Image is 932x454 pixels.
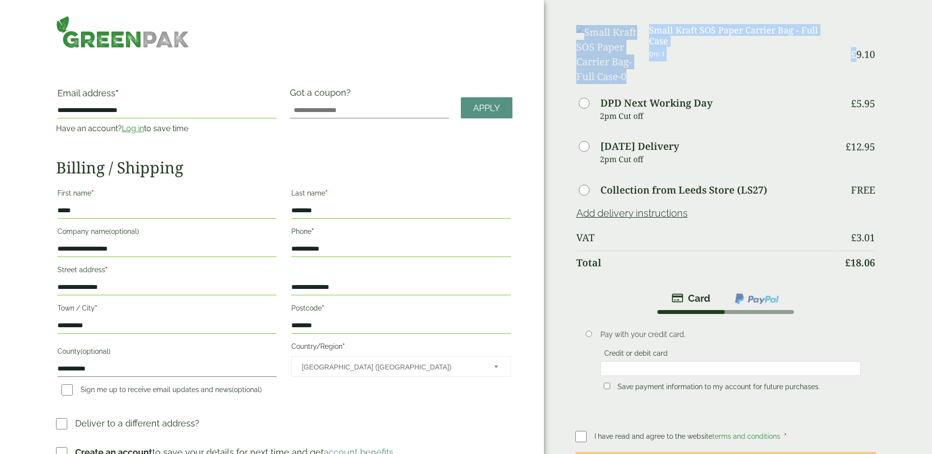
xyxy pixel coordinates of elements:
[600,349,672,360] label: Credit or debit card
[115,88,118,98] abbr: required
[846,140,851,153] span: £
[291,225,510,241] label: Phone
[81,347,111,355] span: (optional)
[851,231,856,244] span: £
[109,227,139,235] span: (optional)
[600,109,839,123] p: 2pm Cut off
[600,185,767,195] label: Collection from Leeds Store (LS27)
[576,207,688,219] a: Add delivery instructions
[311,227,314,235] abbr: required
[56,123,278,135] p: Have an account? to save time
[325,189,328,197] abbr: required
[61,384,73,396] input: Sign me up to receive email updates and news(optional)
[600,329,861,340] p: Pay with your credit card.
[576,25,637,84] img: Small Kraft SOS Paper Carrier Bag-Full Case-0
[784,432,787,440] abbr: required
[57,301,277,318] label: Town / City
[57,186,277,203] label: First name
[851,48,856,61] span: £
[57,89,277,103] label: Email address
[291,340,510,356] label: Country/Region
[342,342,345,350] abbr: required
[57,263,277,280] label: Street address
[105,266,108,274] abbr: required
[600,152,839,167] p: 2pm Cut off
[57,386,266,397] label: Sign me up to receive email updates and news
[57,344,277,361] label: County
[473,103,500,113] span: Apply
[576,251,839,275] th: Total
[594,432,782,440] span: I have read and agree to the website
[291,356,510,377] span: Country/Region
[576,226,839,250] th: VAT
[603,364,858,373] iframe: Secure card payment input frame
[734,292,780,305] img: ppcp-gateway.png
[851,97,875,110] bdi: 5.95
[845,256,875,269] bdi: 18.06
[461,97,512,118] a: Apply
[75,417,199,430] p: Deliver to a different address?
[851,184,875,196] p: Free
[846,140,875,153] bdi: 12.95
[232,386,262,394] span: (optional)
[291,301,510,318] label: Postcode
[95,304,97,312] abbr: required
[649,25,838,46] h3: Small Kraft SOS Paper Carrier Bag - Full Case
[122,124,144,133] a: Log in
[649,50,665,57] small: Qty: 1
[291,186,510,203] label: Last name
[614,383,824,394] label: Save payment information to my account for future purchases.
[600,142,679,151] label: [DATE] Delivery
[57,225,277,241] label: Company name
[851,97,856,110] span: £
[851,48,875,61] bdi: 9.10
[322,304,324,312] abbr: required
[290,87,355,103] label: Got a coupon?
[672,292,710,304] img: stripe.png
[56,16,189,48] img: GreenPak Supplies
[851,231,875,244] bdi: 3.01
[600,98,712,108] label: DPD Next Working Day
[302,357,480,377] span: United Kingdom (UK)
[712,432,780,440] a: terms and conditions
[845,256,850,269] span: £
[91,189,94,197] abbr: required
[56,158,512,177] h2: Billing / Shipping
